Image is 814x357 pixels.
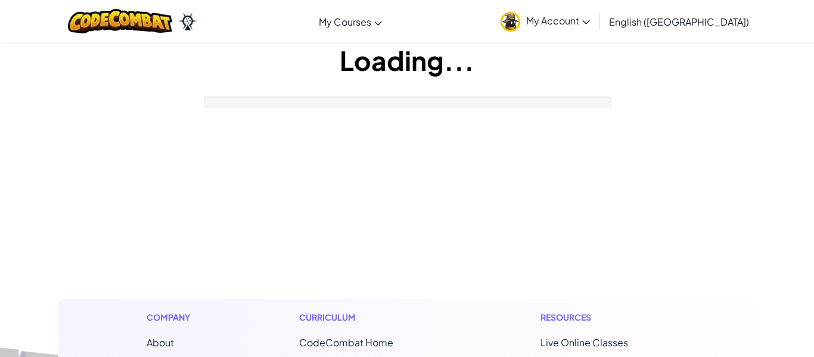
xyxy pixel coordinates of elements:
[147,336,174,349] a: About
[147,311,202,324] h1: Company
[313,5,388,38] a: My Courses
[178,13,197,30] img: Ozaria
[501,12,520,32] img: avatar
[609,15,749,28] span: English ([GEOGRAPHIC_DATA])
[319,15,371,28] span: My Courses
[540,336,628,349] a: Live Online Classes
[540,311,667,324] h1: Resources
[68,9,172,33] img: CodeCombat logo
[495,2,596,40] a: My Account
[526,14,590,27] span: My Account
[299,311,443,324] h1: Curriculum
[299,336,393,349] span: CodeCombat Home
[603,5,755,38] a: English ([GEOGRAPHIC_DATA])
